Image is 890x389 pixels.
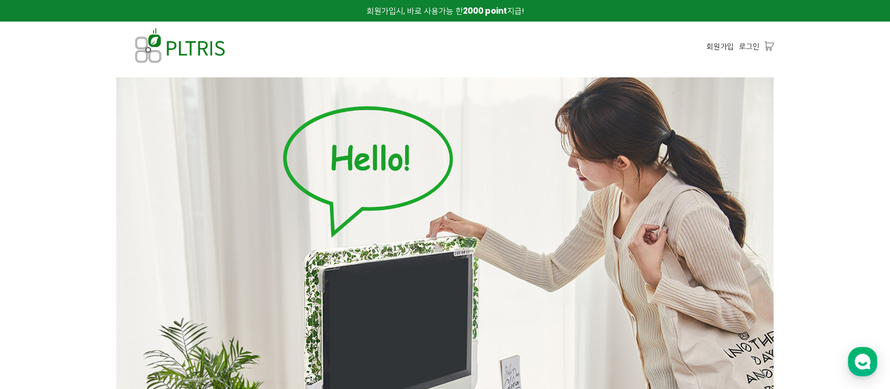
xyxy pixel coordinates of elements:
a: 로그인 [739,41,760,52]
span: 회원가입시, 바로 사용가능 한 지급! [367,5,524,16]
a: 회원가입 [706,41,734,52]
strong: 2000 point [463,5,507,16]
